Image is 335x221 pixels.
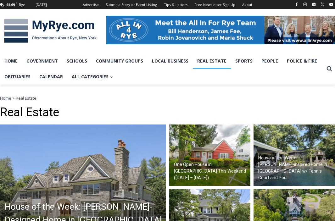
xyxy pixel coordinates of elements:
[174,161,249,181] h2: One Open House in [GEOGRAPHIC_DATA] This Weekend ([DATE] – [DATE])
[293,1,300,8] a: Facebook
[16,1,17,5] span: F
[310,1,318,8] a: Linkedin
[254,124,335,186] a: House of the Week: [PERSON_NAME]-inspired Home in [GEOGRAPHIC_DATA] w/ Tennis Court and Pool
[193,53,231,69] a: Real Estate
[148,53,193,69] a: Local Business
[12,95,15,101] span: >
[16,95,36,101] span: Real Estate
[169,124,251,186] img: 4 Orchard Drive, Rye
[258,155,333,181] h2: House of the Week: [PERSON_NAME]-inspired Home in [GEOGRAPHIC_DATA] w/ Tennis Court and Pool
[67,69,117,85] a: All Categories
[106,16,335,44] img: All in for Rye
[169,124,251,186] a: One Open House in [GEOGRAPHIC_DATA] This Weekend ([DATE] – [DATE])
[19,2,25,8] div: Rye
[22,53,62,69] a: Government
[282,53,321,69] a: Police & Fire
[6,2,15,7] span: 64.69
[92,53,148,69] a: Community Groups
[231,53,257,69] a: Sports
[254,124,335,186] img: 54 Lincoln Avenue, Rye Brook
[36,2,47,8] div: [DATE]
[324,63,335,75] button: View Search Form
[72,73,113,80] span: All Categories
[257,53,282,69] a: People
[62,53,92,69] a: Schools
[327,1,335,8] a: YouTube
[319,1,326,8] a: X
[301,1,309,8] a: Instagram
[35,69,67,85] a: Calendar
